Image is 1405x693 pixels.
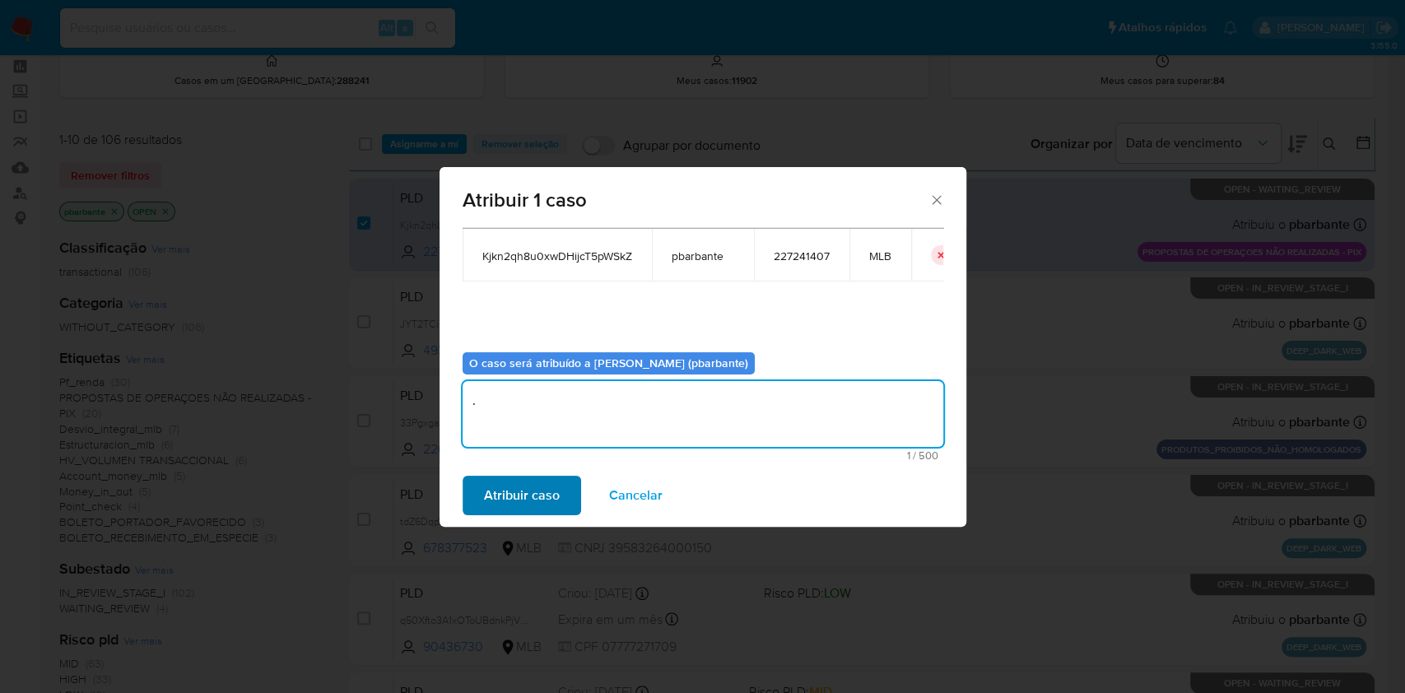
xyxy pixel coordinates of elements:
button: Fechar a janela [928,192,943,207]
span: pbarbante [672,249,734,263]
span: 227241407 [774,249,830,263]
button: Cancelar [588,476,684,515]
button: icon-button [931,245,951,265]
span: MLB [869,249,891,263]
span: Máximo de 500 caracteres [468,450,938,461]
textarea: . [463,381,943,447]
span: Atribuir caso [484,477,560,514]
b: O caso será atribuído a [PERSON_NAME] (pbarbante) [469,355,748,371]
button: Atribuir caso [463,476,581,515]
span: Atribuir 1 caso [463,190,929,210]
div: assign-modal [440,167,966,527]
span: Cancelar [609,477,663,514]
span: Kjkn2qh8u0xwDHijcT5pWSkZ [482,249,632,263]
